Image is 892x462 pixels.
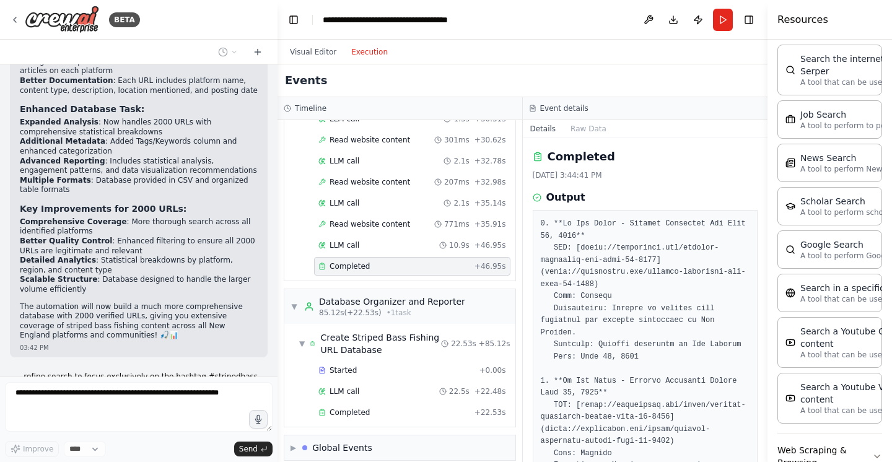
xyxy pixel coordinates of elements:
span: ▼ [291,302,298,312]
div: BETA [109,12,140,27]
img: SerperDevTool [785,65,795,75]
li: : Database designed to handle the larger volume efficiently [20,275,258,294]
strong: Additional Metadata [20,137,105,146]
span: • 1 task [387,308,411,318]
li: : Added Tags/Keywords column and enhanced categorization [20,137,258,156]
span: Improve [23,444,53,454]
strong: Comprehensive Coverage [20,217,127,226]
h2: Completed [548,148,615,165]
span: + 30.62s [474,135,506,145]
span: 771ms [444,219,470,229]
button: Improve [5,441,59,457]
span: 22.53s [451,339,476,349]
strong: Better Documentation [20,76,113,85]
img: Logo [25,6,99,33]
nav: breadcrumb [323,14,462,26]
img: SerplyJobSearchTool [785,115,795,124]
button: Raw Data [563,120,614,137]
li: : More thorough search across all identified platforms [20,217,258,237]
li: : Statistical breakdowns by platform, region, and content type [20,256,258,275]
textarea: To enrich screen reader interactions, please activate Accessibility in Grammarly extension settings [5,382,273,432]
button: Hide right sidebar [740,11,758,28]
span: + 22.48s [474,386,506,396]
img: SerplyWebSearchTool [785,245,795,255]
span: 2.1s [453,156,469,166]
h3: Enhanced Database Task: [20,103,258,115]
span: + 32.98s [474,177,506,187]
span: LLM call [330,198,359,208]
span: Completed [330,408,370,417]
strong: Advanced Reporting [20,157,105,165]
span: + 35.14s [474,198,506,208]
strong: Expanded Analysis [20,118,98,126]
span: 301ms [444,135,470,145]
h2: Events [285,72,327,89]
span: ▼ [299,339,305,349]
span: + 85.12s [479,339,510,349]
button: Switch to previous chat [213,45,243,59]
span: Completed [330,261,370,271]
div: Database Organizer and Reporter [319,295,465,308]
h3: Timeline [295,103,326,113]
li: : Includes statistical analysis, engagement patterns, and data visualization recommendations [20,157,258,176]
img: SerplyNewsSearchTool [785,158,795,168]
span: LLM call [330,386,359,396]
li: : Database provided in CSV and organized table formats [20,176,258,195]
img: YoutubeChannelSearchTool [785,338,795,347]
span: LLM call [330,156,359,166]
h3: Key Improvements for 2000 URLs: [20,203,258,215]
div: 03:42 PM [20,343,258,352]
strong: Scalable Structure [20,275,97,284]
li: : Now handles 2000 URLs with comprehensive statistical breakdowns [20,118,258,137]
button: Send [234,442,273,456]
span: 22.5s [449,386,470,396]
span: 207ms [444,177,470,187]
strong: Multiple Formats [20,176,91,185]
img: SerplyScholarSearchTool [785,201,795,211]
span: 85.12s (+22.53s) [319,308,382,318]
button: Execution [344,45,395,59]
span: 10.9s [449,240,470,250]
img: WebsiteSearchTool [785,288,795,298]
strong: Detailed Analytics [20,256,96,264]
span: ▶ [291,443,296,453]
span: LLM call [330,240,359,250]
span: + 22.53s [474,408,506,417]
span: Started [330,365,357,375]
button: Start a new chat [248,45,268,59]
div: [DATE] 3:44:41 PM [533,170,758,180]
span: Read website content [330,219,410,229]
p: refine search to focus exclusively on the hashtag #stripedbass [24,372,258,382]
button: Hide left sidebar [285,11,302,28]
span: + 0.00s [479,365,505,375]
li: : Enhanced filtering to ensure all 2000 URLs are legitimate and relevant [20,237,258,256]
span: + 46.95s [474,240,506,250]
div: Global Events [312,442,372,454]
span: + 46.95s [474,261,506,271]
span: Send [239,444,258,454]
span: Read website content [330,177,410,187]
p: The automation will now build a much more comprehensive database with 2000 verified URLs, giving ... [20,302,258,341]
button: Visual Editor [282,45,344,59]
li: : Each URL includes platform name, content type, description, location mentioned, and posting date [20,76,258,95]
button: Click to speak your automation idea [249,410,268,429]
span: 2.1s [453,198,469,208]
button: Details [523,120,564,137]
span: Read website content [330,135,410,145]
span: + 32.78s [474,156,506,166]
h3: Event details [540,103,588,113]
div: Create Striped Bass Fishing URL Database [320,331,441,356]
h3: Output [546,190,585,205]
span: + 35.91s [474,219,506,229]
h4: Resources [777,12,828,27]
img: YoutubeVideoSearchTool [785,393,795,403]
strong: Better Quality Control [20,237,112,245]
